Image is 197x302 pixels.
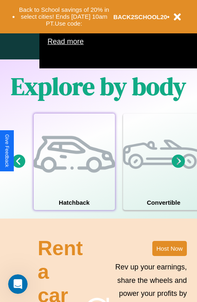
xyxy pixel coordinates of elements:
[113,13,167,20] b: BACK2SCHOOL20
[4,134,10,167] div: Give Feedback
[152,241,187,256] button: Host Now
[15,4,113,29] button: Back to School savings of 20% in select cities! Ends [DATE] 10am PT.Use code:
[11,70,186,103] h1: Explore by body
[8,274,28,294] iframe: Intercom live chat
[34,195,115,210] h4: Hatchback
